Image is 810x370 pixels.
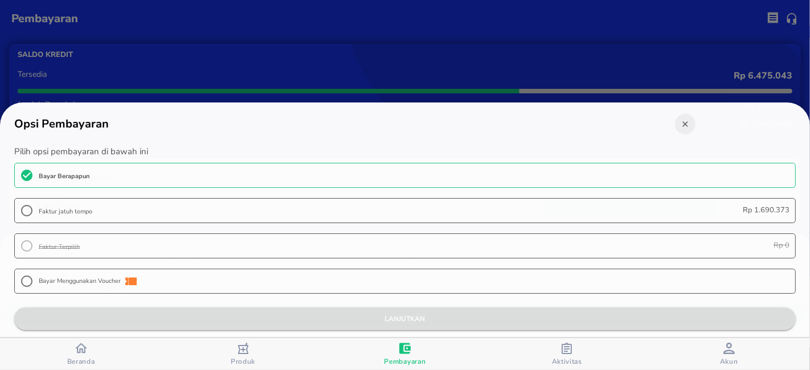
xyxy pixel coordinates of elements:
span: Faktur jatuh tempo [39,207,92,216]
span: Pembayaran [384,357,426,366]
h6: Opsi Pembayaran [14,114,661,134]
span: Faktur Terpilih [39,242,80,251]
div: Rp 0 [351,240,789,252]
span: Beranda [67,357,95,366]
span: Akun [720,357,738,366]
span: Bayar Berapapun [39,172,89,180]
span: lanjutkan [23,313,787,325]
button: lanjutkan [14,307,796,330]
div: Rp 1.690.373 [351,205,789,216]
span: Aktivitas [552,357,582,366]
span: Produk [231,357,255,366]
span: Bayar Menggunakan Voucher [39,277,121,286]
p: Pilih opsi pembayaran di bawah ini [14,145,796,158]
